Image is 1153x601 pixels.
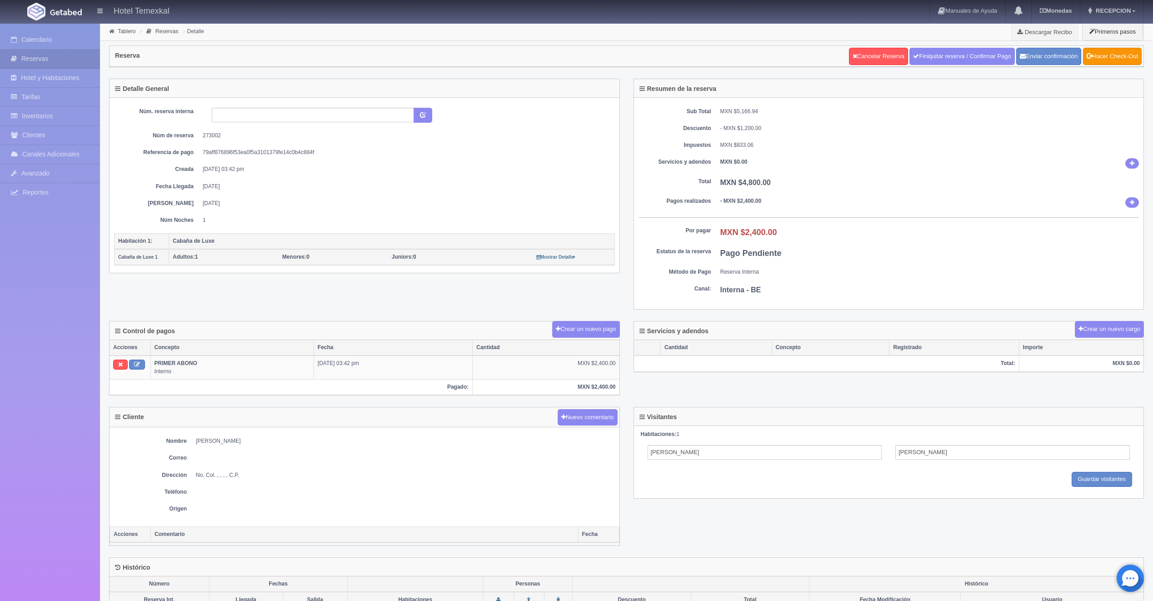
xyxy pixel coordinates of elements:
dt: Fecha Llegada [121,183,194,190]
dd: 1 [203,216,608,224]
input: Apellidos del Adulto [895,445,1130,460]
dd: MXN $833.06 [720,141,1139,149]
dt: Estatus de la reserva [639,248,711,255]
b: MXN $2,400.00 [720,228,777,237]
h4: Control de pagos [115,328,175,335]
dt: Servicios y adendos [639,158,711,166]
li: Detalle [181,27,206,35]
dd: [DATE] [203,200,608,207]
b: Monedas [1040,7,1072,14]
th: MXN $0.00 [1019,356,1143,371]
small: Mostrar Detalle [536,255,576,260]
dt: Canal: [639,285,711,293]
a: Descargar Recibo [1012,23,1077,41]
th: Acciones [110,340,150,356]
h4: Visitantes [639,414,677,421]
small: Cabaña de Luxe 1 [118,255,158,260]
h4: Cliente [115,414,144,421]
b: MXN $0.00 [720,159,748,165]
dt: Núm. reserva interna [121,108,194,115]
dt: Teléfono [114,488,187,496]
img: Getabed [27,3,45,20]
dt: Referencia de pago [121,149,194,156]
button: Crear un nuevo pago [552,321,619,338]
dt: Dirección [114,471,187,479]
a: Tablero [118,28,135,35]
a: Mostrar Detalle [536,254,576,260]
a: Reservas [155,28,179,35]
dd: Reserva Interna [720,268,1139,276]
h4: Hotel Temexkal [114,5,170,16]
th: Importe [1019,340,1143,356]
span: 1 [173,254,198,260]
th: Cabaña de Luxe [169,233,615,249]
th: Pagado: [110,379,473,395]
dd: 79aff876896f53ea0f5a3101379fe14c0b4c884f [203,149,608,156]
dt: Sub Total [639,108,711,115]
dd: [DATE] [203,183,608,190]
th: Cantidad [661,340,772,356]
dd: No, Col. , , , , C.P. [196,471,615,479]
td: Interno [150,356,314,379]
th: Fechas [209,576,347,592]
div: 1 [641,431,1137,438]
strong: Menores: [282,254,306,260]
button: Crear un nuevo cargo [1075,321,1144,338]
b: Pago Pendiente [720,249,782,258]
h4: Reserva [115,52,140,59]
span: 0 [392,254,416,260]
dd: 273002 [203,132,608,140]
span: RECEPCION [1093,7,1131,14]
dt: Descuento [639,125,711,132]
dt: Método de Pago [639,268,711,276]
dd: [PERSON_NAME] [196,437,615,445]
dt: Nombre [114,437,187,445]
th: Personas [483,576,573,592]
th: Total: [634,356,1019,371]
th: Fecha [578,527,619,543]
div: - MXN $1,200.00 [720,125,1139,132]
dt: Núm de reserva [121,132,194,140]
th: Histórico [809,576,1143,592]
span: 0 [282,254,309,260]
dt: Por pagar [639,227,711,235]
th: Cantidad [473,340,619,356]
b: Habitación 1: [118,238,152,244]
strong: Adultos: [173,254,195,260]
img: Getabed [50,9,82,15]
td: MXN $2,400.00 [473,356,619,379]
dd: [DATE] 03:42 pm [203,165,608,173]
button: Primeros pasos [1082,23,1143,40]
dt: Origen [114,505,187,513]
th: MXN $2,400.00 [473,379,619,395]
h4: Resumen de la reserva [639,85,717,92]
a: Hacer Check-Out [1083,48,1142,65]
b: PRIMER ABONO [155,360,197,366]
strong: Habitaciones: [641,431,677,437]
h4: Histórico [115,564,150,571]
dt: Correo [114,454,187,462]
b: - MXN $2,400.00 [720,198,762,204]
th: Número [110,576,209,592]
dd: MXN $5,166.94 [720,108,1139,115]
button: Enviar confirmación [1016,48,1081,65]
h4: Detalle General [115,85,169,92]
dt: [PERSON_NAME] [121,200,194,207]
td: [DATE] 03:42 pm [314,356,472,379]
a: Finiquitar reserva / Confirmar Pago [909,48,1014,65]
th: Registrado [889,340,1019,356]
dt: Pagos realizados [639,197,711,205]
strong: Juniors: [392,254,413,260]
dt: Núm Noches [121,216,194,224]
a: Cancelar Reserva [849,48,908,65]
dt: Creada [121,165,194,173]
th: Concepto [772,340,889,356]
th: Fecha [314,340,472,356]
th: Comentario [151,527,579,543]
dt: Impuestos [639,141,711,149]
h4: Servicios y adendos [639,328,709,335]
b: MXN $4,800.00 [720,179,771,186]
b: Interna - BE [720,286,761,294]
dt: Total [639,178,711,185]
th: Concepto [150,340,314,356]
